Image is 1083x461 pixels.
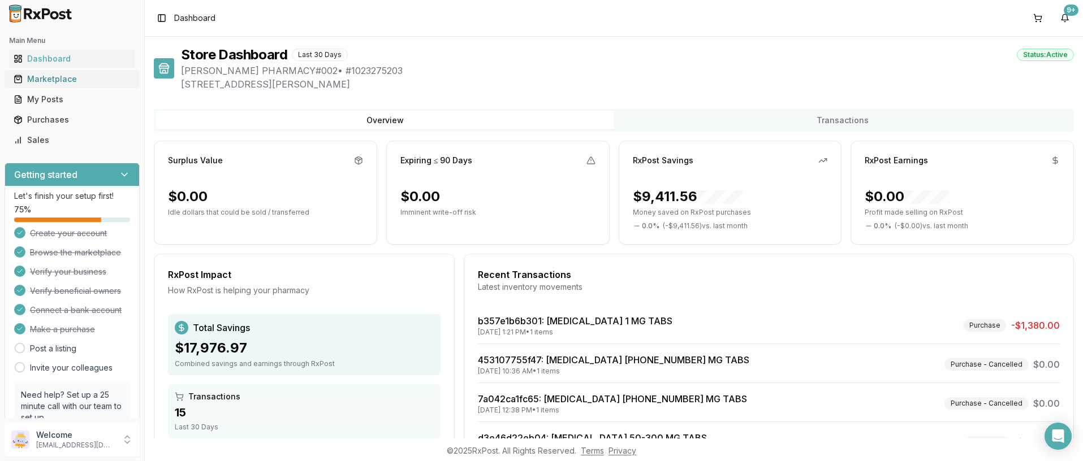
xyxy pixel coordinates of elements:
div: Purchase - Cancelled [944,397,1029,410]
p: Money saved on RxPost purchases [633,208,828,217]
a: My Posts [9,89,135,110]
span: 0.0 % [642,221,659,230]
span: Dashboard [174,12,215,24]
button: Transactions [614,111,1072,129]
span: Transactions [188,391,240,402]
a: Invite your colleagues [30,362,113,373]
div: Status: Active [1017,49,1074,61]
span: $0.00 [1033,358,1060,371]
button: 9+ [1056,9,1074,27]
div: $9,411.56 [633,188,743,206]
span: Connect a bank account [30,305,122,316]
div: Surplus Value [168,155,223,166]
button: Overview [156,111,614,129]
div: Purchase - Cancelled [944,358,1029,371]
a: Purchases [9,110,135,130]
button: Marketplace [5,70,140,88]
span: -$2,197.00 [1013,436,1060,449]
span: 0.0 % [874,221,891,230]
a: d3e46d22eb04: [MEDICAL_DATA] 50-300 MG TABS [478,432,707,443]
div: Dashboard [14,53,131,64]
div: 15 [175,405,434,420]
p: Idle dollars that could be sold / transferred [168,208,363,217]
a: Marketplace [9,69,135,89]
h1: Store Dashboard [181,46,287,64]
span: ( - $9,411.56 ) vs. last month [663,221,748,230]
div: $0.00 [168,188,208,206]
div: [DATE] 12:38 PM • 1 items [478,406,747,415]
span: Browse the marketplace [30,247,121,258]
span: Total Savings [193,321,250,334]
span: ( - $0.00 ) vs. last month [895,221,968,230]
h2: Main Menu [9,36,135,45]
a: 7a042ca1fc65: [MEDICAL_DATA] [PHONE_NUMBER] MG TABS [478,393,747,405]
div: 9+ [1064,5,1078,16]
div: Last 30 Days [292,49,348,61]
a: Sales [9,130,135,150]
div: Purchases [14,114,131,125]
a: b357e1b6b301: [MEDICAL_DATA] 1 MG TABS [478,315,672,327]
h3: Getting started [14,168,77,181]
span: -$1,380.00 [1011,319,1060,332]
a: Privacy [609,446,636,455]
span: Create your account [30,228,107,239]
p: Let's finish your setup first! [14,190,130,202]
div: Marketplace [14,73,131,85]
div: [DATE] 1:21 PM • 1 items [478,328,672,337]
div: $17,976.97 [175,339,434,357]
div: RxPost Earnings [865,155,928,166]
p: Profit made selling on RxPost [865,208,1060,217]
div: RxPost Impact [168,268,441,281]
div: Latest inventory movements [478,281,1060,293]
div: $0.00 [400,188,440,206]
a: Terms [581,446,604,455]
a: Post a listing [30,343,76,354]
img: User avatar [11,430,29,449]
span: 75 % [14,204,31,215]
span: $0.00 [1033,397,1060,410]
div: Expiring ≤ 90 Days [400,155,473,166]
div: [DATE] 10:36 AM • 1 items [478,367,749,376]
span: Make a purchase [30,324,95,335]
div: $0.00 [865,188,950,206]
button: Purchases [5,111,140,129]
p: Need help? Set up a 25 minute call with our team to set up. [21,389,123,423]
p: Welcome [36,429,115,441]
span: Verify your business [30,266,106,277]
a: Dashboard [9,49,135,69]
span: Verify beneficial owners [30,285,121,297]
nav: breadcrumb [174,12,215,24]
button: Dashboard [5,50,140,68]
button: Sales [5,131,140,149]
div: Last 30 Days [175,423,434,432]
div: How RxPost is helping your pharmacy [168,285,441,296]
div: RxPost Savings [633,155,693,166]
img: RxPost Logo [5,5,77,23]
div: Purchase [965,436,1009,449]
div: Open Intercom Messenger [1045,423,1072,450]
div: Purchase [963,319,1007,332]
p: Imminent write-off risk [400,208,596,217]
span: [PERSON_NAME] PHARMACY#002 • # 1023275203 [181,64,1074,77]
div: Sales [14,134,131,146]
span: [STREET_ADDRESS][PERSON_NAME] [181,77,1074,91]
a: 453107755f47: [MEDICAL_DATA] [PHONE_NUMBER] MG TABS [478,354,749,366]
div: Combined savings and earnings through RxPost [175,359,434,368]
div: My Posts [14,94,131,105]
button: My Posts [5,90,140,108]
p: [EMAIL_ADDRESS][DOMAIN_NAME] [36,441,115,450]
div: Recent Transactions [478,268,1060,281]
